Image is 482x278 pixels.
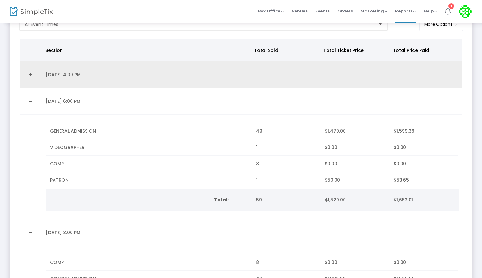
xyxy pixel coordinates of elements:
[419,18,463,31] button: More Options
[46,123,458,188] div: Data table
[325,144,337,151] span: $0.00
[394,177,409,183] span: $53.65
[337,3,353,19] span: Orders
[292,3,308,19] span: Venues
[323,47,364,53] span: Total Ticket Price
[50,177,69,183] span: PATRON
[361,8,387,14] span: Marketing
[325,160,337,167] span: $0.00
[214,197,229,203] b: Total:
[394,144,406,151] span: $0.00
[315,3,330,19] span: Events
[50,259,64,266] span: COMP
[256,128,262,134] span: 49
[325,128,346,134] span: $1,470.00
[325,177,340,183] span: $50.00
[42,88,252,115] td: [DATE] 6:00 PM
[394,259,406,266] span: $0.00
[256,160,259,167] span: 8
[23,96,38,106] a: Collapse Details
[256,259,259,266] span: 8
[395,8,416,14] span: Reports
[258,8,284,14] span: Box Office
[394,128,414,134] span: $1,599.36
[256,197,262,203] span: 59
[394,160,406,167] span: $0.00
[50,160,64,167] span: COMP
[50,128,96,134] span: GENERAL ADMISSION
[376,18,385,30] button: Select
[325,259,337,266] span: $0.00
[42,219,252,246] td: [DATE] 8:00 PM
[23,69,38,80] a: Expand Details
[42,39,250,61] th: Section
[325,197,346,203] span: $1,520.00
[50,144,85,151] span: VIDEOGRAPHER
[394,197,413,203] span: $1,653.01
[42,61,252,88] td: [DATE] 4:00 PM
[256,144,258,151] span: 1
[448,2,454,8] div: 1
[25,21,58,28] span: All Event Times
[424,8,437,14] span: Help
[23,227,38,238] a: Collapse Details
[250,39,320,61] th: Total Sold
[393,47,429,53] span: Total Price Paid
[256,177,258,183] span: 1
